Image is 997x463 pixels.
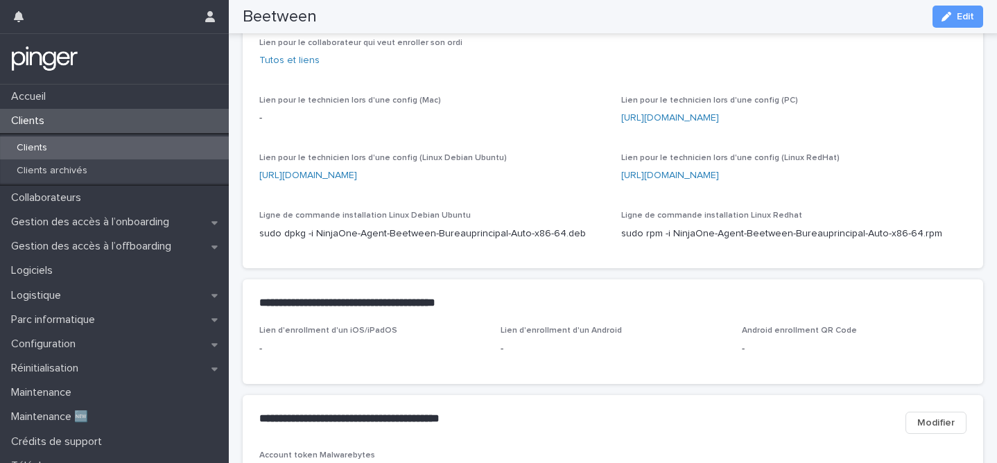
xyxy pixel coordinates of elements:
[6,114,55,128] p: Clients
[621,113,719,123] a: [URL][DOMAIN_NAME]
[6,435,113,448] p: Crédits de support
[917,416,955,430] span: Modifier
[933,6,983,28] button: Edit
[621,154,840,162] span: Lien pour le technicien lors d'une config (Linux RedHat)
[742,326,857,335] span: Android enrollment QR Code
[6,240,182,253] p: Gestion des accès à l’offboarding
[621,171,719,180] a: [URL][DOMAIN_NAME]
[6,313,106,326] p: Parc informatique
[6,289,72,302] p: Logistique
[259,211,471,220] span: Ligne de commande installation Linux Debian Ubuntu
[11,45,78,73] img: mTgBEunGTSyRkCgitkcU
[259,96,441,105] span: Lien pour le technicien lors d'une config (Mac)
[6,338,87,351] p: Configuration
[621,227,966,241] p: sudo rpm -i NinjaOne-Agent-Beetween-Bureauprincipal-Auto-x86-64.rpm
[243,7,317,27] h2: Beetween
[905,412,966,434] button: Modifier
[259,171,357,180] a: [URL][DOMAIN_NAME]
[6,142,58,154] p: Clients
[6,410,99,423] p: Maintenance 🆕
[6,386,83,399] p: Maintenance
[259,55,320,65] a: Tutos et liens
[501,326,622,335] span: Lien d'enrollment d'un Android
[6,90,57,103] p: Accueil
[6,362,89,375] p: Réinitialisation
[259,154,507,162] span: Lien pour le technicien lors d'une config (Linux Debian Ubuntu)
[259,227,605,241] p: sudo dpkg -i NinjaOne-Agent-Beetween-Bureauprincipal-Auto-x86-64.deb
[259,342,484,356] p: -
[259,111,605,125] p: -
[259,39,462,47] span: Lien pour le collaborateur qui veut enroller son ordi
[259,451,375,460] span: Account token Malwarebytes
[621,211,802,220] span: Ligne de commande installation Linux Redhat
[6,191,92,204] p: Collaborateurs
[957,12,974,21] span: Edit
[6,216,180,229] p: Gestion des accès à l’onboarding
[501,342,725,356] p: -
[259,326,397,335] span: Lien d'enrollment d'un iOS/iPadOS
[621,96,798,105] span: Lien pour le technicien lors d'une config (PC)
[6,264,64,277] p: Logiciels
[742,342,966,356] p: -
[6,165,98,177] p: Clients archivés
